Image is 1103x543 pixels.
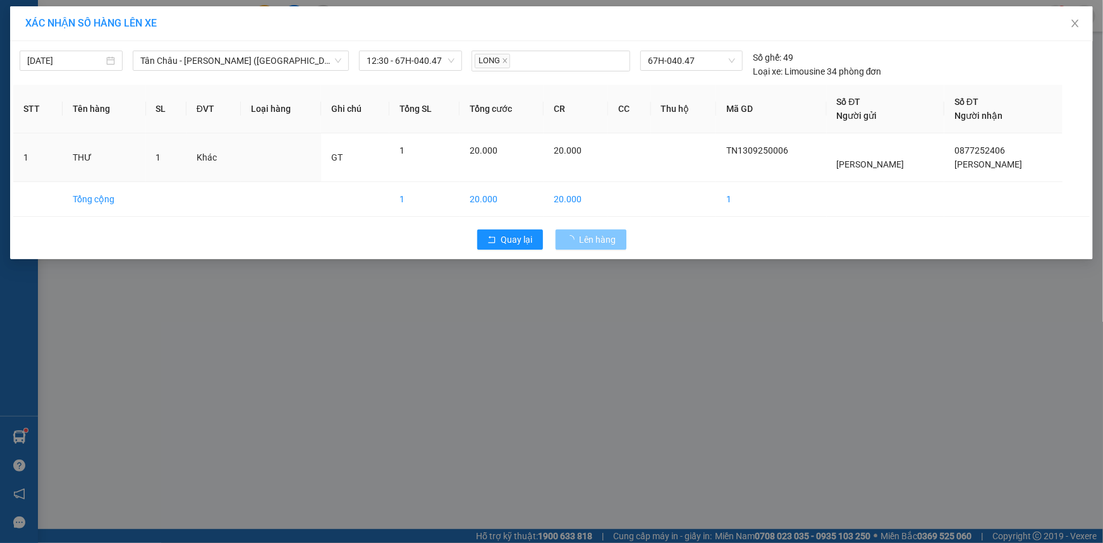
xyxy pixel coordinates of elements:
[544,85,608,133] th: CR
[460,85,544,133] th: Tổng cước
[554,145,582,156] span: 20.000
[460,182,544,217] td: 20.000
[63,182,146,217] td: Tổng cộng
[140,51,341,70] span: Tân Châu - Hồ Chí Minh (Giường)
[27,54,104,68] input: 13/09/2025
[334,57,342,64] span: down
[186,133,241,182] td: Khác
[580,233,616,247] span: Lên hàng
[475,54,510,68] span: LONG
[502,58,508,64] span: close
[566,235,580,244] span: loading
[556,229,626,250] button: Lên hàng
[753,51,781,64] span: Số ghế:
[753,51,793,64] div: 49
[954,145,1005,156] span: 0877252406
[241,85,322,133] th: Loại hàng
[1070,18,1080,28] span: close
[608,85,650,133] th: CC
[753,64,783,78] span: Loại xe:
[156,152,161,162] span: 1
[13,133,63,182] td: 1
[954,111,1002,121] span: Người nhận
[651,85,716,133] th: Thu hộ
[63,85,146,133] th: Tên hàng
[837,97,861,107] span: Số ĐT
[501,233,533,247] span: Quay lại
[753,64,882,78] div: Limousine 34 phòng đơn
[186,85,241,133] th: ĐVT
[389,182,460,217] td: 1
[837,111,877,121] span: Người gửi
[954,97,978,107] span: Số ĐT
[716,182,827,217] td: 1
[716,85,827,133] th: Mã GD
[399,145,405,156] span: 1
[331,152,343,162] span: GT
[837,159,905,169] span: [PERSON_NAME]
[1057,6,1093,42] button: Close
[389,85,460,133] th: Tổng SL
[544,182,608,217] td: 20.000
[648,51,735,70] span: 67H-040.47
[477,229,543,250] button: rollbackQuay lại
[726,145,788,156] span: TN1309250006
[954,159,1022,169] span: [PERSON_NAME]
[13,85,63,133] th: STT
[470,145,497,156] span: 20.000
[367,51,454,70] span: 12:30 - 67H-040.47
[25,17,157,29] span: XÁC NHẬN SỐ HÀNG LÊN XE
[63,133,146,182] td: THƯ
[146,85,186,133] th: SL
[321,85,389,133] th: Ghi chú
[487,235,496,245] span: rollback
